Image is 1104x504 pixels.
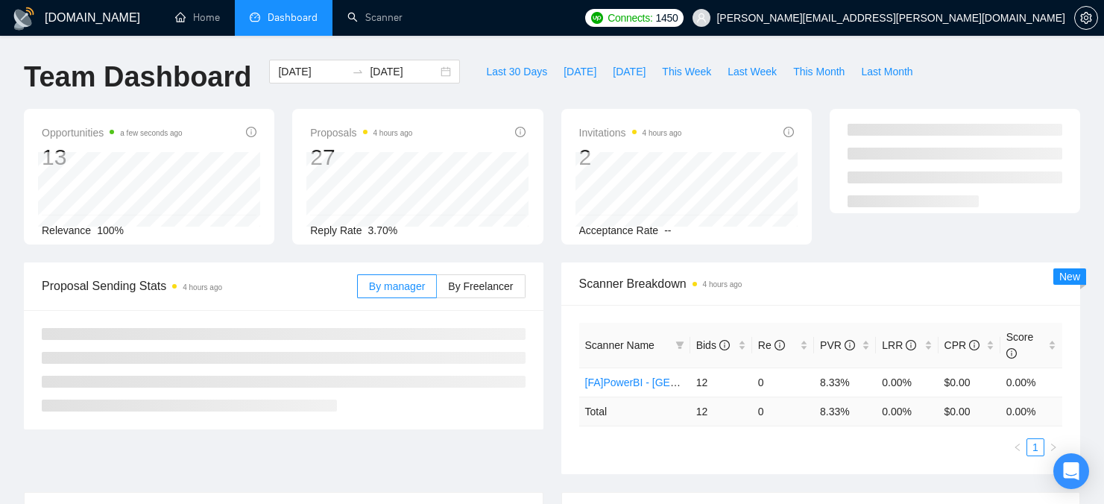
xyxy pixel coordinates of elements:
[373,129,413,137] time: 4 hours ago
[675,341,684,350] span: filter
[752,368,814,397] td: 0
[605,60,654,84] button: [DATE]
[591,12,603,24] img: upwork-logo.png
[882,339,916,351] span: LRR
[12,7,36,31] img: logo
[876,397,938,426] td: 0.00 %
[783,127,794,137] span: info-circle
[664,224,671,236] span: --
[1044,438,1062,456] li: Next Page
[369,280,425,292] span: By manager
[944,339,980,351] span: CPR
[352,66,364,78] span: swap-right
[906,340,916,350] span: info-circle
[1053,453,1089,489] div: Open Intercom Messenger
[969,340,980,350] span: info-circle
[662,63,711,80] span: This Week
[42,277,357,295] span: Proposal Sending Stats
[690,397,752,426] td: 12
[310,143,412,171] div: 27
[1059,271,1080,283] span: New
[42,124,183,142] span: Opportunities
[696,13,707,23] span: user
[1049,443,1058,452] span: right
[448,280,513,292] span: By Freelancer
[853,60,921,84] button: Last Month
[1044,438,1062,456] button: right
[719,60,785,84] button: Last Week
[1027,439,1044,456] a: 1
[585,339,654,351] span: Scanner Name
[1009,438,1026,456] button: left
[719,340,730,350] span: info-circle
[24,60,251,95] h1: Team Dashboard
[655,10,678,26] span: 1450
[42,143,183,171] div: 13
[690,368,752,397] td: 12
[752,397,814,426] td: 0
[368,224,398,236] span: 3.70%
[1006,331,1034,359] span: Score
[42,224,91,236] span: Relevance
[876,368,938,397] td: 0.00%
[579,274,1063,293] span: Scanner Breakdown
[696,339,730,351] span: Bids
[654,60,719,84] button: This Week
[310,224,362,236] span: Reply Rate
[814,397,876,426] td: 8.33 %
[120,129,182,137] time: a few seconds ago
[352,66,364,78] span: to
[1026,438,1044,456] li: 1
[939,368,1000,397] td: $0.00
[579,224,659,236] span: Acceptance Rate
[555,60,605,84] button: [DATE]
[585,377,990,388] a: [FA]PowerBI - [GEOGRAPHIC_DATA], [GEOGRAPHIC_DATA], [GEOGRAPHIC_DATA]
[310,124,412,142] span: Proposals
[370,63,438,80] input: End date
[250,12,260,22] span: dashboard
[515,127,526,137] span: info-circle
[478,60,555,84] button: Last 30 Days
[564,63,596,80] span: [DATE]
[814,368,876,397] td: 8.33%
[1000,397,1062,426] td: 0.00 %
[1000,368,1062,397] td: 0.00%
[775,340,785,350] span: info-circle
[820,339,855,351] span: PVR
[347,11,403,24] a: searchScanner
[268,11,318,24] span: Dashboard
[183,283,222,292] time: 4 hours ago
[579,397,690,426] td: Total
[613,63,646,80] span: [DATE]
[643,129,682,137] time: 4 hours ago
[1006,348,1017,359] span: info-circle
[1075,12,1097,24] span: setting
[175,11,220,24] a: homeHome
[278,63,346,80] input: Start date
[845,340,855,350] span: info-circle
[486,63,547,80] span: Last 30 Days
[1009,438,1026,456] li: Previous Page
[785,60,853,84] button: This Month
[939,397,1000,426] td: $ 0.00
[608,10,652,26] span: Connects:
[703,280,742,289] time: 4 hours ago
[793,63,845,80] span: This Month
[579,124,682,142] span: Invitations
[1074,6,1098,30] button: setting
[758,339,785,351] span: Re
[1013,443,1022,452] span: left
[246,127,256,137] span: info-circle
[579,143,682,171] div: 2
[861,63,912,80] span: Last Month
[728,63,777,80] span: Last Week
[1074,12,1098,24] a: setting
[97,224,124,236] span: 100%
[672,334,687,356] span: filter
